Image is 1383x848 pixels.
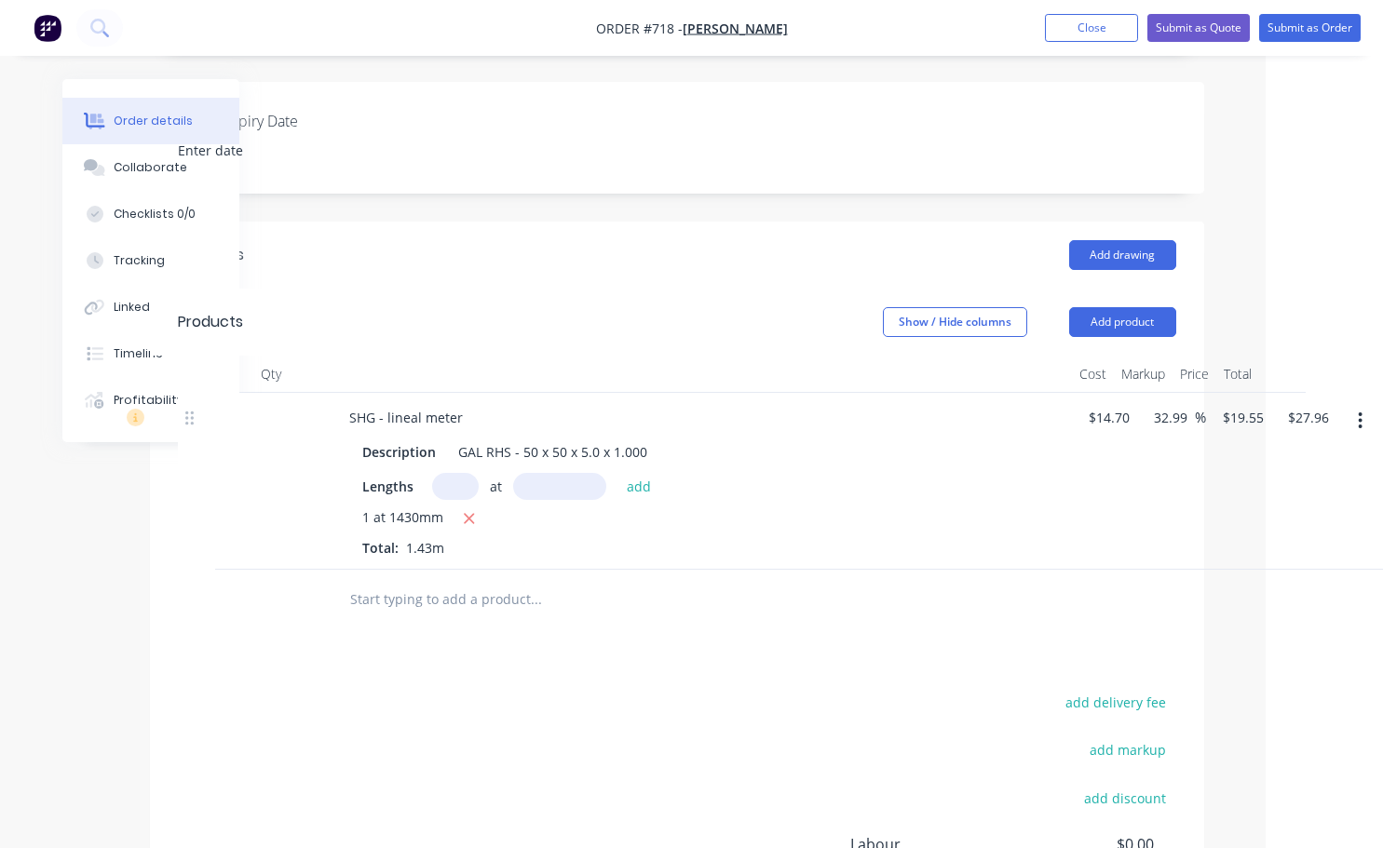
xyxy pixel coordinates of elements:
[1045,14,1138,42] button: Close
[62,237,239,284] button: Tracking
[451,438,655,465] div: GAL RHS - 50 x 50 x 5.0 x 1.000
[114,206,196,222] div: Checklists 0/0
[1080,737,1176,762] button: add markup
[883,307,1027,337] button: Show / Hide columns
[1075,785,1176,810] button: add discount
[1216,356,1259,393] div: Total
[114,159,187,176] div: Collaborate
[362,539,399,557] span: Total:
[178,311,243,333] div: Products
[114,392,183,409] div: Profitability
[617,473,661,498] button: add
[62,191,239,237] button: Checklists 0/0
[1173,356,1216,393] div: Price
[596,20,683,37] span: Order #718 -
[62,98,239,144] button: Order details
[1195,407,1206,428] span: %
[1147,14,1250,42] button: Submit as Quote
[362,477,414,496] span: Lengths
[62,330,239,377] button: Timeline
[178,110,411,132] label: Quote Expiry Date
[114,113,193,129] div: Order details
[355,438,443,465] div: Description
[399,539,452,557] span: 1.43m
[1069,307,1176,337] button: Add product
[349,581,722,618] input: Start typing to add a product...
[1114,356,1173,393] div: Markup
[1259,14,1361,42] button: Submit as Order
[490,477,502,496] span: at
[1072,356,1114,393] div: Cost
[215,356,327,393] div: Qty
[62,144,239,191] button: Collaborate
[165,137,397,165] input: Enter date
[683,20,788,37] a: [PERSON_NAME]
[62,377,239,424] button: Profitability
[1069,240,1176,270] button: Add drawing
[62,284,239,330] button: Linked Orders
[114,299,194,316] div: Linked Orders
[334,404,478,431] div: SHG - lineal meter
[114,345,163,362] div: Timeline
[34,14,61,42] img: Factory
[1056,690,1176,715] button: add delivery fee
[114,252,165,269] div: Tracking
[362,507,443,531] span: 1 at 1430mm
